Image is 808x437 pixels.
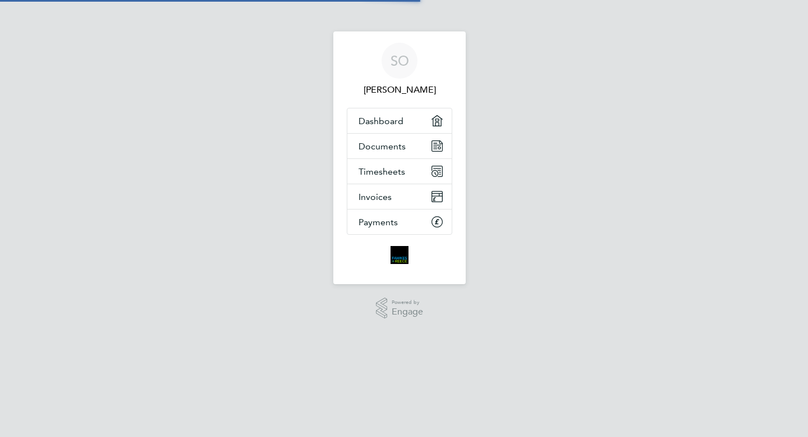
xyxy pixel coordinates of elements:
[347,184,452,209] a: Invoices
[347,108,452,133] a: Dashboard
[347,83,452,97] span: Samuel Offei
[359,217,398,227] span: Payments
[359,192,392,202] span: Invoices
[347,159,452,184] a: Timesheets
[359,141,406,152] span: Documents
[359,166,405,177] span: Timesheets
[347,134,452,158] a: Documents
[391,53,409,68] span: SO
[392,298,423,307] span: Powered by
[376,298,424,319] a: Powered byEngage
[333,31,466,284] nav: Main navigation
[347,210,452,234] a: Payments
[347,43,452,97] a: SO[PERSON_NAME]
[359,116,403,126] span: Dashboard
[392,307,423,317] span: Engage
[347,246,452,264] a: Go to home page
[391,246,408,264] img: bromak-logo-retina.png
